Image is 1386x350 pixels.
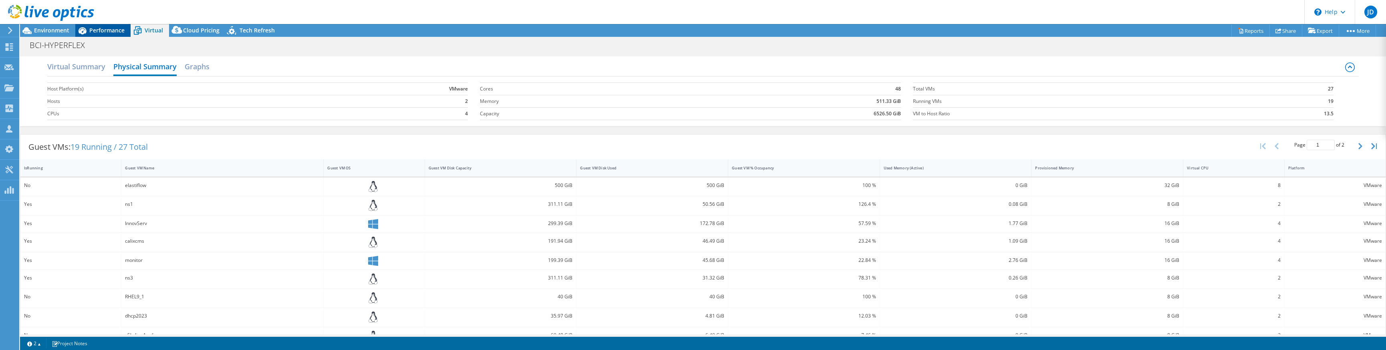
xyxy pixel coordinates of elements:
[1314,8,1322,16] svg: \n
[732,237,876,245] div: 23.24 %
[480,97,673,105] label: Memory
[895,85,901,93] b: 48
[913,85,1253,93] label: Total VMs
[24,219,117,228] div: Yes
[874,110,901,118] b: 6526.50 GiB
[732,292,876,301] div: 100 %
[1187,292,1280,301] div: 2
[913,110,1253,118] label: VM to Host Ratio
[465,97,468,105] b: 2
[20,135,156,159] div: Guest VMs:
[884,165,1018,171] div: Used Memory (Active)
[480,110,673,118] label: Capacity
[884,292,1028,301] div: 0 GiB
[884,274,1028,282] div: 0.26 GiB
[884,256,1028,265] div: 2.76 GiB
[884,219,1028,228] div: 1.77 GiB
[1187,219,1280,228] div: 4
[913,97,1253,105] label: Running VMs
[89,26,125,34] span: Performance
[125,312,320,320] div: dhcp2023
[1035,200,1179,209] div: 8 GiB
[1288,200,1382,209] div: VMware
[1288,256,1382,265] div: VMware
[429,292,573,301] div: 40 GiB
[1288,274,1382,282] div: VMware
[1035,331,1179,340] div: 8 GiB
[1187,331,1280,340] div: 2
[580,200,724,209] div: 50.56 GiB
[125,274,320,282] div: ns3
[240,26,275,34] span: Tech Refresh
[24,200,117,209] div: Yes
[125,181,320,190] div: elastiflow
[1231,24,1270,37] a: Reports
[1035,181,1179,190] div: 32 GiB
[1035,219,1179,228] div: 16 GiB
[1288,181,1382,190] div: VMware
[884,200,1028,209] div: 0.08 GiB
[1339,24,1376,37] a: More
[732,181,876,190] div: 100 %
[1288,312,1382,320] div: VMware
[125,256,320,265] div: monitor
[125,292,320,301] div: RHEL9_1
[1187,312,1280,320] div: 2
[183,26,220,34] span: Cloud Pricing
[1187,200,1280,209] div: 2
[46,338,93,348] a: Project Notes
[125,200,320,209] div: ns1
[429,181,573,190] div: 500 GiB
[876,97,901,105] b: 511.33 GiB
[113,58,177,76] h2: Physical Summary
[185,58,210,74] h2: Graphs
[732,200,876,209] div: 126.4 %
[429,274,573,282] div: 311.11 GiB
[125,237,320,245] div: calixcms
[1328,97,1334,105] b: 19
[47,58,105,74] h2: Virtual Summary
[465,110,468,118] b: 4
[24,331,117,340] div: No
[429,237,573,245] div: 191.94 GiB
[125,219,320,228] div: InnovServ
[1187,165,1271,171] div: Virtual CPU
[1035,237,1179,245] div: 16 GiB
[125,165,310,171] div: Guest VM Name
[1035,256,1179,265] div: 16 GiB
[429,312,573,320] div: 35.97 GiB
[1324,110,1334,118] b: 13.5
[429,219,573,228] div: 299.39 GiB
[1187,256,1280,265] div: 4
[580,274,724,282] div: 31.32 GiB
[1187,181,1280,190] div: 8
[1364,6,1377,18] span: JD
[732,331,876,340] div: 7.46 %
[732,274,876,282] div: 78.31 %
[327,165,411,171] div: Guest VM OS
[26,41,97,50] h1: BCI-HYPERFLEX
[1328,85,1334,93] b: 27
[884,181,1028,190] div: 0 GiB
[580,331,724,340] div: 6.49 GiB
[1187,274,1280,282] div: 2
[71,141,148,152] span: 19 Running / 27 Total
[47,97,334,105] label: Hosts
[884,331,1028,340] div: 0 GiB
[125,331,320,340] div: vSkylineAppliance
[1035,312,1179,320] div: 8 GiB
[1342,141,1344,148] span: 2
[1307,140,1335,150] input: jump to page
[884,237,1028,245] div: 1.09 GiB
[145,26,163,34] span: Virtual
[884,312,1028,320] div: 0 GiB
[580,312,724,320] div: 4.81 GiB
[732,165,866,171] div: Guest VM % Occupancy
[732,256,876,265] div: 22.84 %
[24,274,117,282] div: Yes
[449,85,468,93] b: VMware
[1035,292,1179,301] div: 8 GiB
[1288,219,1382,228] div: VMware
[1302,24,1339,37] a: Export
[24,165,108,171] div: IsRunning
